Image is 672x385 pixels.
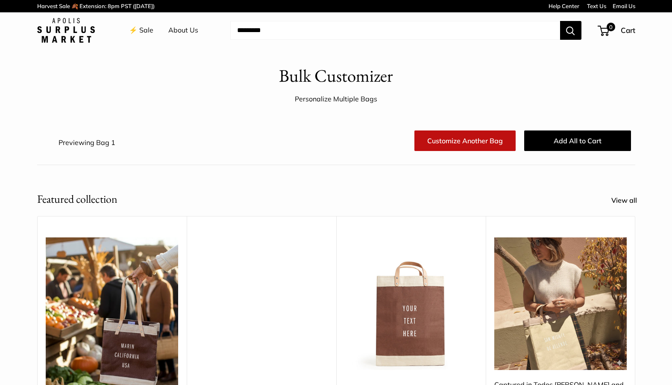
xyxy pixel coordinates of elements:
[230,21,560,40] input: Search...
[587,3,606,9] a: Text Us
[37,191,117,207] h2: Featured collection
[494,237,627,370] img: Captured in Todos Santos and kissed by a Baja breeze — Mint Sorbet is our crispest shade yet, mad...
[606,23,615,31] span: 0
[549,3,579,9] a: Help Center
[129,24,153,37] a: ⚡️ Sale
[560,21,581,40] button: Search
[345,237,477,370] img: Market Bag in Mustang
[195,237,328,370] a: Market Tote in MustangMarket Tote in Mustang
[59,138,115,147] span: Previewing Bag 1
[295,93,377,106] div: Personalize Multiple Bags
[37,18,95,43] img: Apolis: Surplus Market
[613,3,635,9] a: Email Us
[279,63,393,89] h1: Bulk Customizer
[599,24,635,37] a: 0 Cart
[414,130,516,151] a: Customize Another Bag
[611,194,646,207] a: View all
[345,237,477,370] a: Market Bag in MustangMarket Bag in Mustang
[524,130,631,151] button: Add All to Cart
[621,26,635,35] span: Cart
[168,24,198,37] a: About Us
